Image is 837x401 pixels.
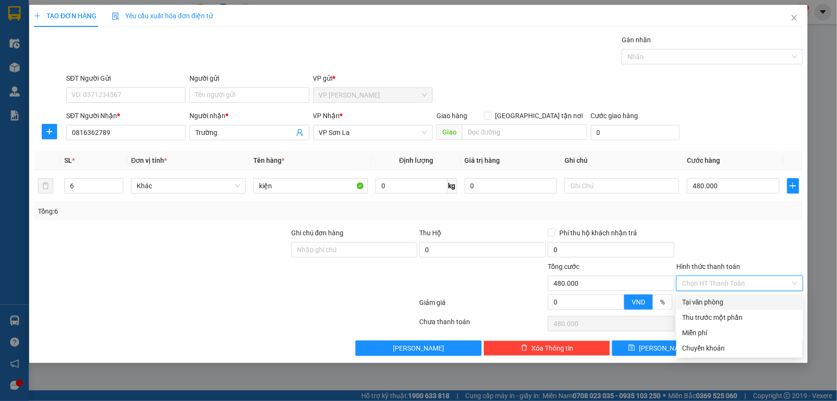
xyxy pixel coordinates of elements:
div: Miễn phí [682,328,797,338]
label: Hình thức thanh toán [676,263,740,270]
button: plus [787,178,799,194]
span: Phí thu hộ khách nhận trả [555,228,641,238]
div: SĐT Người Nhận [66,110,186,121]
span: SL [64,157,72,164]
span: save [628,344,635,352]
span: [PERSON_NAME] [639,343,690,353]
th: Ghi chú [561,151,683,170]
input: 0 [465,178,557,194]
img: icon [112,12,119,20]
span: Cước hàng [687,157,720,164]
span: Giao hàng [436,112,467,120]
input: Ghi Chú [565,178,679,194]
button: save[PERSON_NAME] [612,340,707,356]
span: VP Nhận [313,112,340,120]
label: Cước giao hàng [591,112,638,120]
span: delete [521,344,528,352]
span: Định lượng [399,157,433,164]
div: Tại văn phòng [682,297,797,307]
div: VP gửi [313,73,433,84]
span: plus [42,128,57,135]
span: user-add [296,129,304,136]
span: TẠO ĐƠN HÀNG [34,12,96,20]
span: kg [448,178,457,194]
button: plus [42,124,57,139]
div: Giảm giá [419,297,547,314]
span: Tổng cước [548,263,579,270]
button: delete [38,178,53,194]
div: Chuyển khoản [682,343,797,353]
button: [PERSON_NAME] [355,340,482,356]
div: Thu trước một phần [682,312,797,323]
span: Giao [436,124,462,140]
div: Tổng: 6 [38,206,323,217]
div: Người nhận [189,110,309,121]
span: Tên hàng [253,157,284,164]
button: deleteXóa Thông tin [483,340,610,356]
span: Xóa Thông tin [531,343,573,353]
div: Chưa thanh toán [419,316,547,333]
input: Dọc đường [462,124,587,140]
span: plus [788,182,799,190]
span: [PERSON_NAME] [393,343,444,353]
span: Giá trị hàng [465,157,500,164]
label: Ghi chú đơn hàng [291,229,344,237]
span: VP Thanh Xuân [319,88,427,102]
span: VP Sơn La [319,125,427,140]
span: plus [34,12,41,19]
div: Người gửi [189,73,309,84]
button: Close [781,5,808,32]
span: Đơn vị tính [131,157,167,164]
span: Yêu cầu xuất hóa đơn điện tử [112,12,213,20]
input: Cước giao hàng [591,125,680,140]
input: VD: Bàn, Ghế [253,178,368,194]
span: % [660,298,665,306]
div: SĐT Người Gửi [66,73,186,84]
span: VND [632,298,645,306]
input: Ghi chú đơn hàng [291,242,418,257]
span: close [790,14,798,22]
span: Thu Hộ [419,229,441,237]
label: Gán nhãn [622,36,651,44]
span: [GEOGRAPHIC_DATA] tận nơi [492,110,587,121]
span: Khác [137,179,240,193]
